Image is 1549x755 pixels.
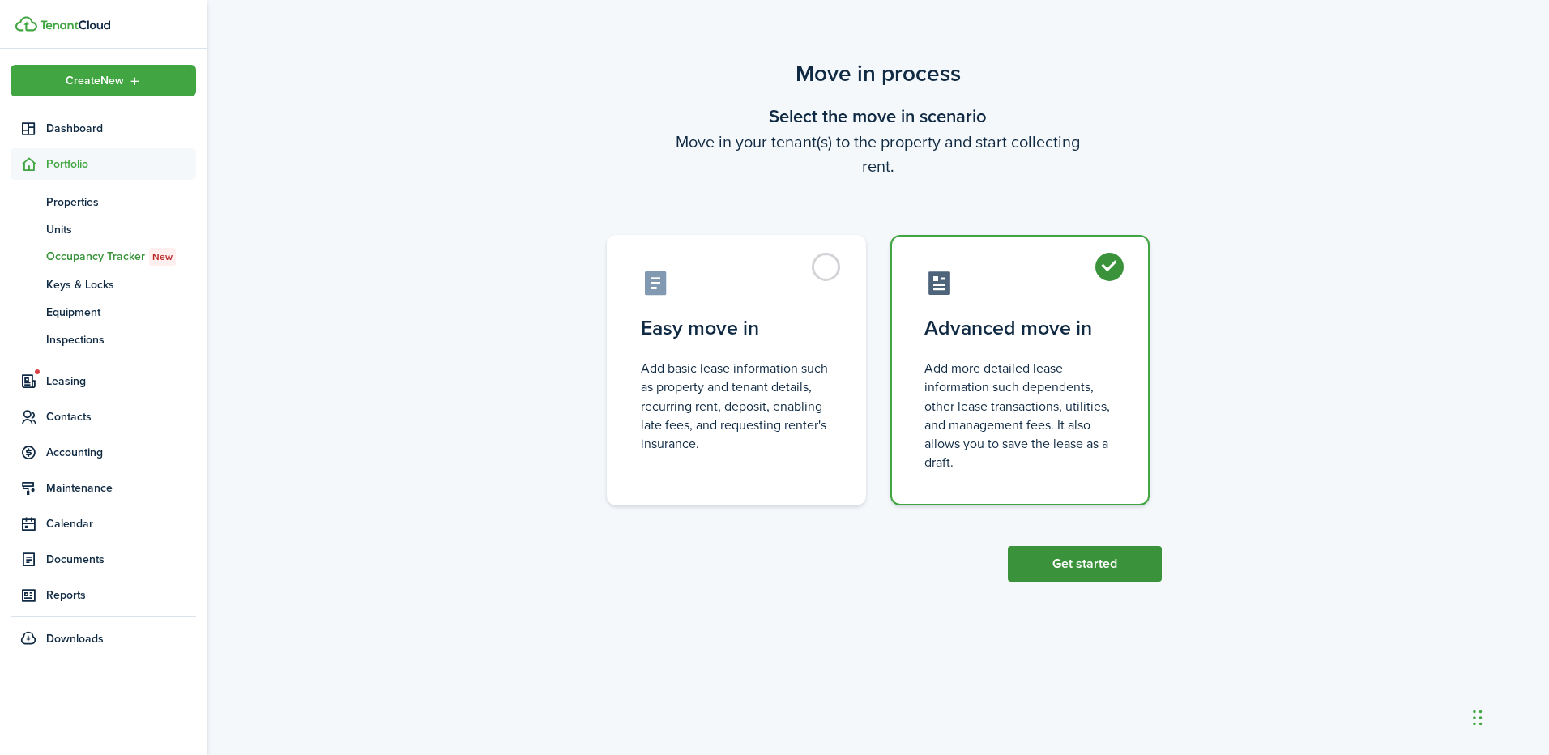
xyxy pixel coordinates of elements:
[46,373,196,390] span: Leasing
[11,271,196,298] a: Keys & Locks
[641,314,832,343] control-radio-card-title: Easy move in
[46,194,196,211] span: Properties
[46,248,196,266] span: Occupancy Tracker
[46,480,196,497] span: Maintenance
[1473,693,1483,742] div: Drag
[46,551,196,568] span: Documents
[66,75,124,87] span: Create New
[595,57,1162,91] scenario-title: Move in process
[46,587,196,604] span: Reports
[1468,677,1549,755] iframe: Chat Widget
[11,188,196,215] a: Properties
[152,250,173,264] span: New
[641,359,832,453] control-radio-card-description: Add basic lease information such as property and tenant details, recurring rent, deposit, enablin...
[46,630,104,647] span: Downloads
[11,65,196,96] button: Open menu
[924,314,1116,343] control-radio-card-title: Advanced move in
[46,444,196,461] span: Accounting
[11,243,196,271] a: Occupancy TrackerNew
[46,156,196,173] span: Portfolio
[595,130,1162,178] wizard-step-header-description: Move in your tenant(s) to the property and start collecting rent.
[11,113,196,144] a: Dashboard
[46,515,196,532] span: Calendar
[1008,546,1162,582] button: Get started
[46,120,196,137] span: Dashboard
[595,103,1162,130] wizard-step-header-title: Select the move in scenario
[46,331,196,348] span: Inspections
[924,359,1116,471] control-radio-card-description: Add more detailed lease information such dependents, other lease transactions, utilities, and man...
[15,16,37,32] img: TenantCloud
[46,276,196,293] span: Keys & Locks
[11,579,196,611] a: Reports
[46,221,196,238] span: Units
[11,298,196,326] a: Equipment
[46,408,196,425] span: Contacts
[11,215,196,243] a: Units
[11,326,196,353] a: Inspections
[40,20,110,30] img: TenantCloud
[46,304,196,321] span: Equipment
